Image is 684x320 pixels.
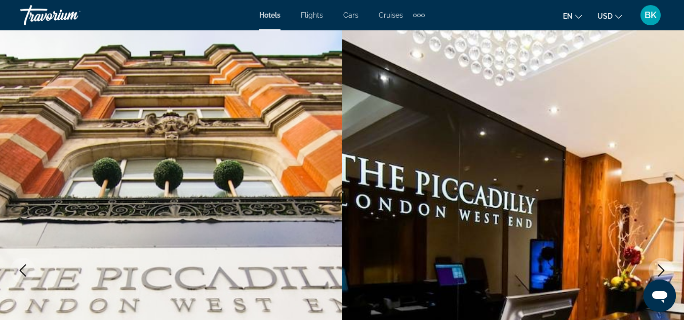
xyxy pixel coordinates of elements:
button: Previous image [10,258,35,283]
a: Cars [343,11,358,19]
span: USD [597,12,613,20]
button: User Menu [637,5,664,26]
button: Change language [563,9,582,23]
a: Flights [301,11,323,19]
span: BK [645,10,657,20]
a: Cruises [379,11,403,19]
span: en [563,12,573,20]
a: Travorium [20,2,122,28]
button: Change currency [597,9,622,23]
button: Extra navigation items [413,7,425,23]
a: Hotels [259,11,280,19]
iframe: Button to launch messaging window [643,280,676,312]
button: Next image [649,258,674,283]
